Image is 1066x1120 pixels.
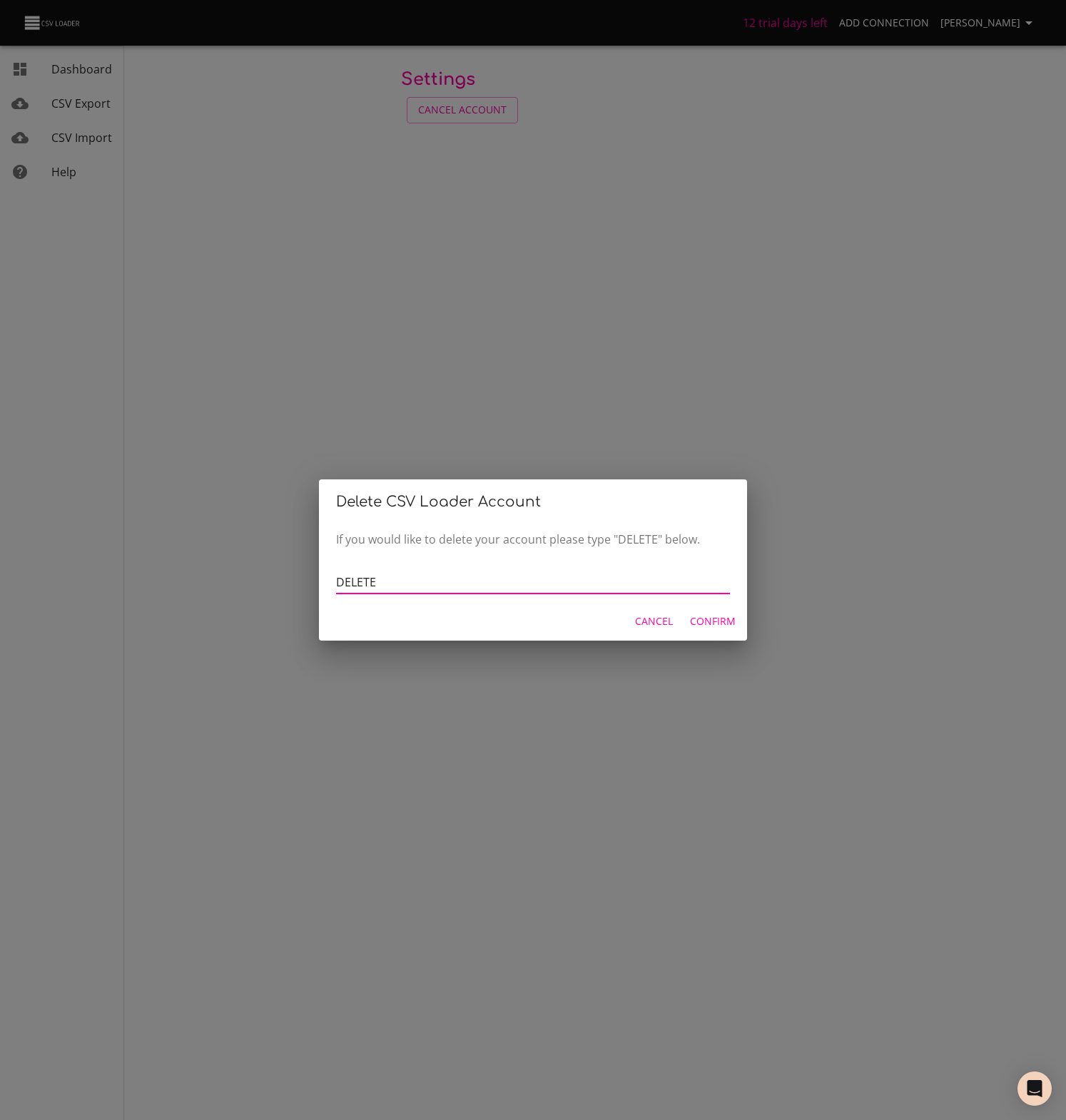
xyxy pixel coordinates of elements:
button: Cancel [629,609,679,635]
h2: Delete CSV Loader Account [336,491,730,514]
div: Open Intercom Messenger [1017,1071,1052,1106]
p: If you would like to delete your account please type "DELETE" below. [336,531,730,548]
button: Confirm [684,609,741,635]
span: Confirm [690,613,736,631]
span: Cancel [635,613,673,631]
